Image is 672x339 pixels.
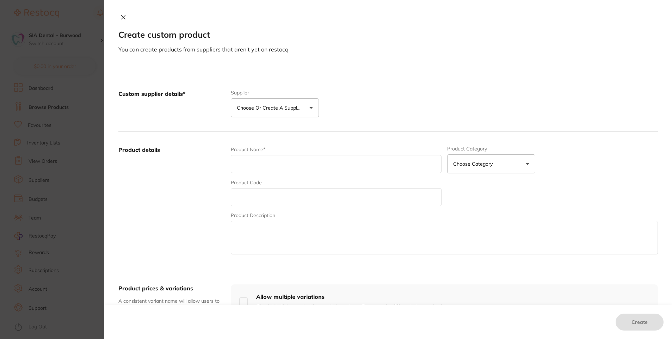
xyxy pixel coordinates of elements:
p: Choose or create a supplier [237,104,304,111]
label: Product Description [231,212,275,218]
label: Product details [118,146,225,256]
h4: Allow multiple variations [256,293,449,301]
p: A consistent variant name will allow users to identify the different variation easily when adding... [118,298,225,319]
label: Custom supplier details* [118,90,225,117]
h2: Create custom product [118,30,658,40]
label: Product prices & variations [118,285,193,292]
label: Product Name* [231,147,265,152]
button: Create [616,314,664,331]
p: Check this if the product has multiple variants. For example, different sizes and colors [256,303,449,310]
button: Choose Category [447,154,535,173]
label: Supplier [231,90,319,95]
p: You can create products from suppliers that aren’t yet on restocq [118,45,658,53]
button: Choose or create a supplier [231,98,319,117]
p: Choose Category [453,160,495,167]
label: Product Category [447,146,535,152]
label: Product Code [231,180,262,185]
